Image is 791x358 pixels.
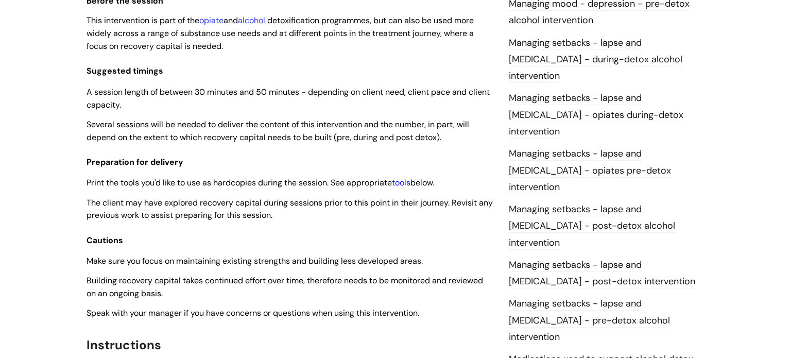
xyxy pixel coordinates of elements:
[238,15,265,26] a: alcohol
[509,37,682,83] a: Managing setbacks - lapse and [MEDICAL_DATA] - during-detox alcohol intervention
[509,297,670,344] a: Managing setbacks - lapse and [MEDICAL_DATA] - pre-detox alcohol intervention
[87,177,434,188] span: Print the tools you'd like to use as hardcopies during the session. See appropriate below.
[87,65,163,76] span: Suggested timings
[509,259,695,288] a: Managing setbacks - lapse and [MEDICAL_DATA] - post-detox intervention
[87,87,490,110] span: A session length of between 30 minutes and 50 minutes - depending on client need, client pace and...
[87,197,493,221] span: The client may have explored recovery capital during sessions prior to this point in their journe...
[87,15,474,52] span: detoxification programmes, but can also be used more widely across a range of substance use needs...
[87,119,469,143] span: Several sessions will be needed to deliver the content of this intervention and the number, in pa...
[87,157,183,167] span: Preparation for delivery
[87,308,419,318] span: Speak with your manager if you have concerns or questions when using this intervention.
[509,92,683,139] a: Managing setbacks - lapse and [MEDICAL_DATA] - opiates during-detox intervention
[87,255,423,266] span: Make sure you focus on maintaining existing strengths and building less developed areas.
[87,337,161,353] span: Instructions
[392,177,410,188] a: tools
[87,15,238,26] span: This intervention is part of the and
[87,275,483,299] span: Building recovery capital takes continued effort over time, therefore needs to be monitored and r...
[199,15,223,26] a: opiate
[509,147,671,194] a: Managing setbacks - lapse and [MEDICAL_DATA] - opiates pre-detox intervention
[509,203,675,250] a: Managing setbacks - lapse and [MEDICAL_DATA] - post-detox alcohol intervention
[87,235,123,246] span: Cautions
